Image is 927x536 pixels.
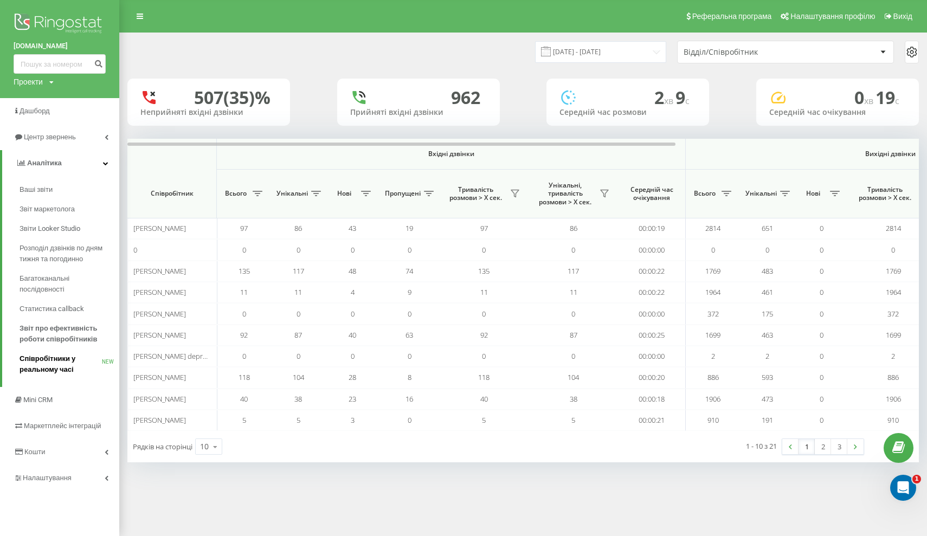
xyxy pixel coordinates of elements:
span: хв [864,95,875,107]
span: 74 [405,266,413,276]
span: 28 [349,372,356,382]
div: Проекти [14,76,43,87]
span: Унікальні [745,189,777,198]
span: Всього [691,189,718,198]
a: Розподіл дзвінків по дням тижня та погодинно [20,238,119,269]
a: Багатоканальні послідовності [20,269,119,299]
iframe: Intercom live chat [890,475,916,501]
span: 2 [711,351,715,361]
div: 507 (35)% [194,87,271,108]
a: 1 [799,439,815,454]
a: 2 [815,439,831,454]
span: 0 [133,245,137,255]
span: 40 [349,330,356,340]
span: 0 [820,372,823,382]
span: 473 [762,394,773,404]
span: 2 [765,351,769,361]
span: Співробітник [137,189,207,198]
span: 40 [240,394,248,404]
div: Неприйняті вхідні дзвінки [140,108,277,117]
span: 0 [820,223,823,233]
span: 86 [294,223,302,233]
span: 4 [351,287,355,297]
span: Маркетплейс інтеграцій [24,422,101,430]
a: Звіт про ефективність роботи співробітників [20,319,119,349]
span: 0 [242,245,246,255]
span: 0 [854,86,875,109]
span: 97 [240,223,248,233]
span: 0 [408,309,411,319]
span: 16 [405,394,413,404]
span: [PERSON_NAME] [133,330,186,340]
span: Нові [800,189,827,198]
input: Пошук за номером [14,54,106,74]
div: Середній час очікування [769,108,906,117]
span: 191 [762,415,773,425]
span: Середній час очікування [626,185,677,202]
span: [PERSON_NAME] [133,266,186,276]
span: 483 [762,266,773,276]
span: 3 [351,415,355,425]
span: [PERSON_NAME] [133,309,186,319]
span: Унікальні [276,189,308,198]
td: 00:00:00 [618,346,686,367]
span: 0 [820,266,823,276]
span: Центр звернень [24,133,76,141]
span: Звіти Looker Studio [20,223,80,234]
span: Дашборд [20,107,50,115]
span: 886 [707,372,719,382]
span: Вихід [893,12,912,21]
span: Звіт маркетолога [20,204,75,215]
span: 0 [351,245,355,255]
span: Багатоканальні послідовності [20,273,114,295]
span: 0 [482,245,486,255]
span: Рядків на сторінці [133,442,192,451]
span: 0 [297,245,300,255]
span: Налаштування [23,474,72,482]
span: 1699 [886,330,901,340]
span: 0 [297,309,300,319]
span: Нові [331,189,358,198]
span: 38 [294,394,302,404]
a: 3 [831,439,847,454]
span: 86 [570,223,577,233]
td: 00:00:25 [618,325,686,346]
div: Відділ/Співробітник [684,48,813,57]
span: 97 [480,223,488,233]
span: 461 [762,287,773,297]
span: [PERSON_NAME] [133,394,186,404]
span: 372 [707,309,719,319]
span: Звіт про ефективність роботи співробітників [20,323,114,345]
span: 104 [293,372,304,382]
span: [PERSON_NAME] [133,372,186,382]
span: Всього [222,189,249,198]
span: 1769 [705,266,720,276]
span: 1964 [705,287,720,297]
span: Пропущені [385,189,421,198]
span: 5 [482,415,486,425]
a: Звіти Looker Studio [20,219,119,238]
span: 9 [408,287,411,297]
span: 1964 [886,287,901,297]
span: 0 [408,415,411,425]
span: 175 [762,309,773,319]
span: 11 [240,287,248,297]
span: 0 [351,351,355,361]
a: Звіт маркетолога [20,199,119,219]
span: 1906 [886,394,901,404]
span: Кошти [24,448,45,456]
span: 8 [408,372,411,382]
span: 0 [482,351,486,361]
span: хв [664,95,675,107]
span: 19 [405,223,413,233]
td: 00:00:00 [618,239,686,260]
span: Mini CRM [23,396,53,404]
span: 0 [711,245,715,255]
span: 1769 [886,266,901,276]
td: 00:00:18 [618,389,686,410]
span: 118 [239,372,250,382]
span: Ваші звіти [20,184,53,195]
div: Середній час розмови [559,108,696,117]
span: 910 [887,415,899,425]
span: 11 [480,287,488,297]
